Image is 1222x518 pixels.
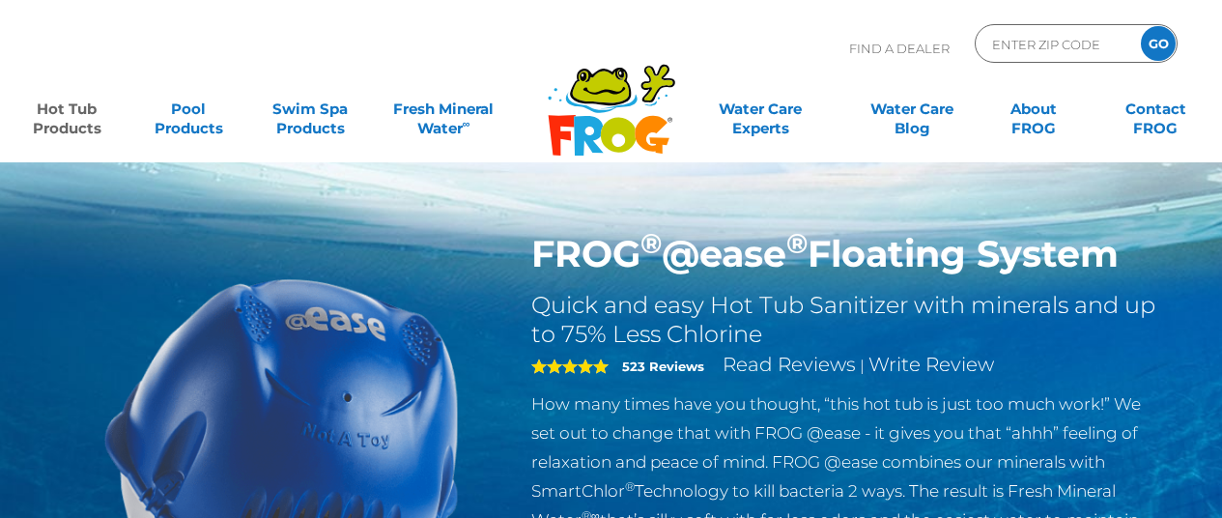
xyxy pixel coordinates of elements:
span: | [860,357,865,375]
sup: ∞ [463,117,470,130]
h1: FROG @ease Floating System [531,232,1162,276]
input: GO [1141,26,1176,61]
a: Write Review [868,353,994,376]
a: Hot TubProducts [19,90,114,129]
a: Swim SpaProducts [263,90,357,129]
p: Find A Dealer [849,24,950,72]
sup: ® [786,226,808,260]
sup: ® [640,226,662,260]
a: Read Reviews [723,353,856,376]
strong: 523 Reviews [622,359,704,374]
a: Fresh MineralWater∞ [384,90,503,129]
span: 5 [531,359,609,374]
img: Frog Products Logo [537,39,686,157]
h2: Quick and easy Hot Tub Sanitizer with minerals and up to 75% Less Chlorine [531,291,1162,349]
a: ContactFROG [1108,90,1203,129]
a: AboutFROG [986,90,1081,129]
a: Water CareBlog [865,90,959,129]
a: Water CareExperts [684,90,838,129]
sup: ® [625,479,635,494]
a: PoolProducts [141,90,236,129]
